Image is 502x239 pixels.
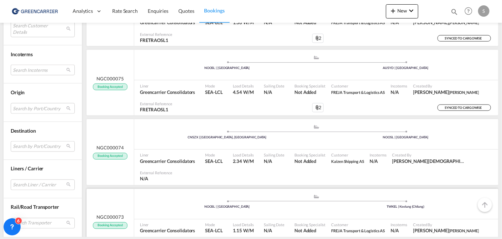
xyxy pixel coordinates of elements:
div: N/A [370,158,378,165]
span: Sailing Date [264,153,285,158]
div: Destination [11,127,75,134]
span: Sailing Date [264,83,285,89]
div: 2 [312,103,324,112]
span: Jakub Flemming [413,89,479,95]
div: TWKEL | Keelung (Chilung) [317,205,495,209]
md-icon: icon-attachment [314,105,320,111]
span: N/A [264,228,285,234]
div: 2 [312,34,324,43]
span: Not Added [294,158,325,165]
span: Booking Specialist [294,153,325,158]
span: Created By [413,83,479,89]
span: FREJA Transport & Logistics AS [331,90,385,95]
span: SYNCED TO CARGOWISE [445,36,483,43]
div: CNSZX | [GEOGRAPHIC_DATA], [GEOGRAPHIC_DATA] [138,135,317,140]
span: Sailing Date [264,222,285,228]
span: Liner [140,83,195,89]
span: FREJA Transport & Logistics AS [331,229,385,233]
span: SEA-LCL [205,228,223,234]
div: NOOSL | [GEOGRAPHIC_DATA] [138,205,317,209]
span: Rail/Road Transporter [11,204,59,210]
div: S [478,5,490,17]
img: e39c37208afe11efa9cb1d7a6ea7d6f5.png [11,3,59,19]
span: Incoterms [391,222,408,228]
span: Kaizen Shipping AS [331,159,364,164]
span: Greencarrier Consolidators [140,228,195,234]
span: Booking Specialist [294,83,325,89]
span: Destination [11,128,36,134]
span: Not Added [294,89,325,95]
div: N/A [391,89,399,95]
span: New [389,8,415,14]
span: Quotes [178,8,194,14]
span: Mode [205,153,223,158]
button: icon-plus 400-fgNewicon-chevron-down [386,4,418,18]
span: Help [462,5,475,17]
span: Incoterms [11,51,33,57]
span: External Reference [140,170,172,176]
span: Created By [392,153,467,158]
span: Greencarrier Consolidators [140,158,195,165]
span: Liner [140,153,195,158]
span: Customer [331,153,364,158]
span: Liners / Carrier [11,166,43,172]
span: Analytics [73,7,93,15]
div: N/A [391,228,399,234]
md-icon: icon-plus 400-fg [389,6,397,15]
span: FREJA Transport & Logistics AS [331,89,385,95]
div: SYNCED TO CARGOWISE [438,35,491,42]
span: NGC000073 [96,214,124,221]
md-icon: assets/icons/custom/ship-fill.svg [312,56,321,59]
span: Load Details [233,83,254,89]
span: Bookings [204,7,225,14]
span: N/A [264,158,285,165]
md-icon: icon-chevron-down [407,6,415,15]
div: icon-magnify [450,8,458,18]
span: Created By [413,222,479,228]
div: Rail/Road Transporter [11,204,75,211]
span: [PERSON_NAME] [449,229,479,233]
span: FRETRAOSL1 [140,106,172,113]
div: NOOSL | [GEOGRAPHIC_DATA] [317,135,495,140]
md-icon: icon-attachment [314,36,320,41]
span: FRETRAOSL1 [140,37,172,43]
md-icon: icon-arrow-up [481,201,489,209]
span: Enquiries [148,8,168,14]
span: 1.15 W/M [233,228,254,234]
span: NGC000074 [96,145,124,151]
span: Load Details [233,153,254,158]
div: NGC000074 Booking Accepted assets/icons/custom/ship-fill.svgassets/icons/custom/roll-o-plane.svgP... [87,119,498,185]
span: SYNCED TO CARGOWISE [445,106,483,112]
span: 4.54 W/M [233,89,254,95]
span: N/A [140,176,172,182]
span: Load Details [233,222,254,228]
div: NGC000075 Booking Accepted assets/icons/custom/ship-fill.svgassets/icons/custom/roll-o-plane.svgP... [87,50,498,116]
span: Booking Accepted [93,153,127,160]
span: Customer [331,222,385,228]
span: 2.34 W/M [233,159,254,164]
span: Customer [331,83,385,89]
div: NOOSL | [GEOGRAPHIC_DATA] [138,66,317,70]
span: [PERSON_NAME] [449,90,479,95]
div: SYNCED TO CARGOWISE [438,105,491,111]
span: Liner [140,222,195,228]
span: Kaizen Shipping AS [331,158,364,165]
span: SEA-LCL [205,158,223,165]
span: Origin [11,89,25,95]
div: Origin [11,89,75,96]
span: N/A [264,89,285,95]
span: Per Kristian Edvartsen [392,158,467,165]
span: Rate Search [112,8,138,14]
span: FREJA Transport & Logistics AS [331,228,385,234]
span: Booking Accepted [93,84,127,90]
span: Not Added [294,228,325,234]
md-icon: assets/icons/custom/ship-fill.svg [312,195,321,198]
span: External Reference [140,32,172,37]
span: Mode [205,222,223,228]
div: AUSYD | [GEOGRAPHIC_DATA] [317,66,495,70]
span: Booking Specialist [294,222,325,228]
span: External Reference [140,101,172,106]
span: Incoterms [370,153,387,158]
span: Greencarrier Consolidators [140,89,195,95]
div: Liners / Carrier [11,165,75,172]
